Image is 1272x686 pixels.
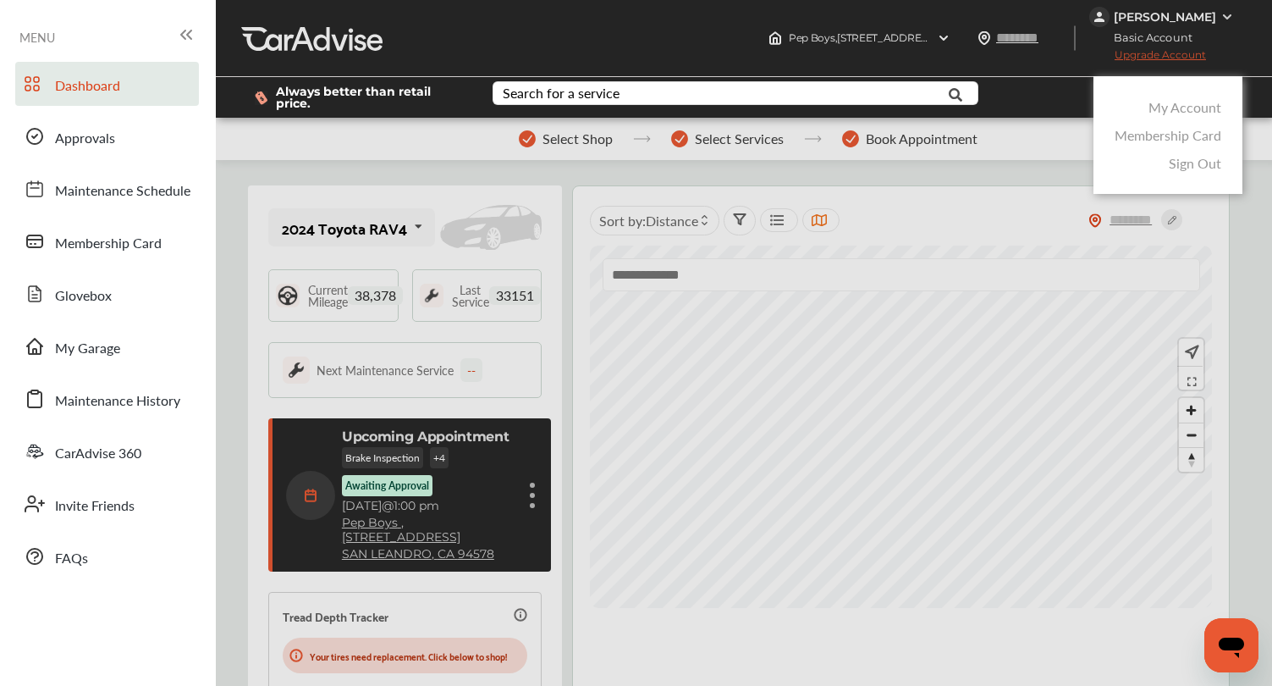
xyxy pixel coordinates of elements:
a: Sign Out [1169,153,1221,173]
img: dollor_label_vector.a70140d1.svg [255,91,267,105]
span: Maintenance Schedule [55,180,190,202]
a: FAQs [15,534,199,578]
a: CarAdvise 360 [15,429,199,473]
span: Membership Card [55,233,162,255]
a: Maintenance Schedule [15,167,199,211]
span: MENU [19,30,55,44]
a: Approvals [15,114,199,158]
span: CarAdvise 360 [55,443,141,465]
a: Maintenance History [15,377,199,421]
span: Approvals [55,128,115,150]
a: Glovebox [15,272,199,316]
span: Maintenance History [55,390,180,412]
a: Invite Friends [15,482,199,526]
a: Membership Card [1115,125,1221,145]
span: Always better than retail price. [276,86,465,109]
div: Search for a service [503,86,619,100]
span: Invite Friends [55,495,135,517]
span: Glovebox [55,285,112,307]
a: My Account [1148,97,1221,117]
iframe: Button to launch messaging window [1204,618,1258,672]
span: Dashboard [55,75,120,97]
span: FAQs [55,548,88,570]
a: Membership Card [15,219,199,263]
a: Dashboard [15,62,199,106]
span: My Garage [55,338,120,360]
a: My Garage [15,324,199,368]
